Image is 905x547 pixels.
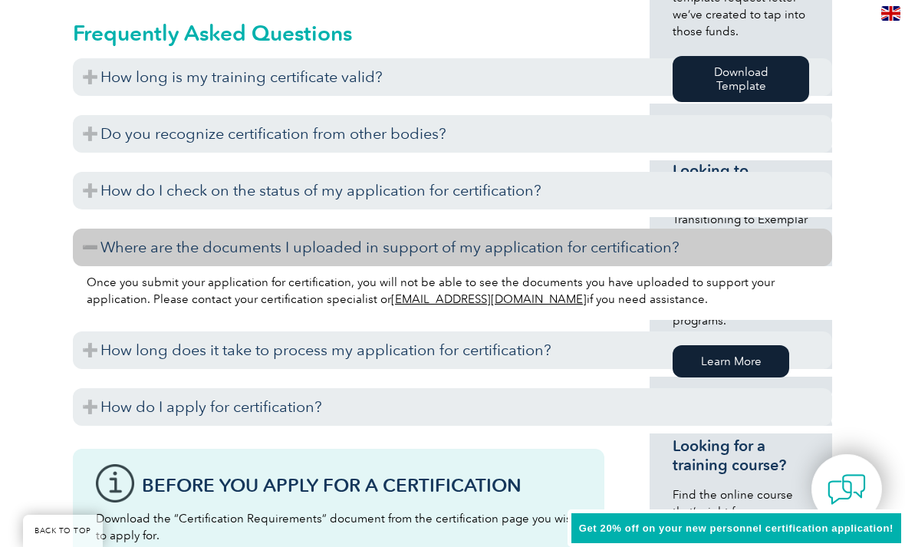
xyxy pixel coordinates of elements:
img: contact-chat.png [828,470,866,509]
a: Learn More [673,345,789,377]
h3: How long does it take to process my application for certification? [73,331,832,369]
h3: How do I check on the status of my application for certification? [73,172,832,209]
h3: Looking for a training course? [673,437,809,475]
a: BACK TO TOP [23,515,103,547]
h3: Where are the documents I uploaded in support of my application for certification? [73,229,832,266]
h2: Frequently Asked Questions [73,21,832,45]
h3: How long is my training certificate valid? [73,58,832,96]
a: Download Template [673,56,809,102]
a: [EMAIL_ADDRESS][DOMAIN_NAME] [391,292,587,306]
h3: How do I apply for certification? [73,388,832,426]
h3: Do you recognize certification from other bodies? [73,115,832,153]
img: en [881,6,900,21]
h3: Before You Apply For a Certification [142,476,581,495]
span: Get 20% off on your new personnel certification application! [579,522,893,534]
p: Once you submit your application for certification, you will not be able to see the documents you... [87,274,818,308]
